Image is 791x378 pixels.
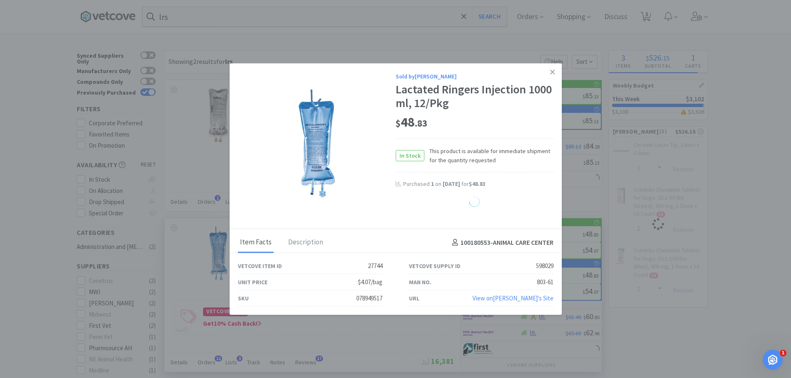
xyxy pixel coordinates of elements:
span: . 83 [415,117,427,129]
span: [DATE] [443,180,460,188]
div: 803-61 [537,277,553,287]
div: Man No. [409,278,431,287]
span: $ [396,117,401,129]
div: Purchased on for [403,180,553,188]
div: Item Facts [238,232,274,253]
span: 48 [396,114,427,130]
span: This product is available for immediate shipment for the quantity requested [424,146,553,165]
div: Description [286,232,325,253]
span: 1 [780,350,786,356]
div: SKU [238,294,249,303]
a: View on[PERSON_NAME]'s Site [473,294,553,302]
span: $48.83 [469,180,485,188]
h4: 100180553 - ANIMAL CARE CENTER [449,237,553,248]
div: Vetcove Item ID [238,261,282,271]
iframe: Intercom live chat [763,350,783,370]
div: Lactated Ringers Injection 1000 ml, 12/Pkg [396,83,553,110]
div: Sold by [PERSON_NAME] [396,71,553,80]
div: Unit Price [238,278,267,287]
img: 311c5f5b6487496aa2324653df55d0da_598029.jpeg [263,89,371,197]
span: In Stock [396,150,424,161]
div: 27744 [368,261,382,271]
div: Vetcove Supply ID [409,261,460,271]
div: URL [409,294,419,303]
div: $4.07/bag [358,277,382,287]
div: 078949517 [356,293,382,303]
span: 1 [431,180,434,188]
div: 598029 [536,261,553,271]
